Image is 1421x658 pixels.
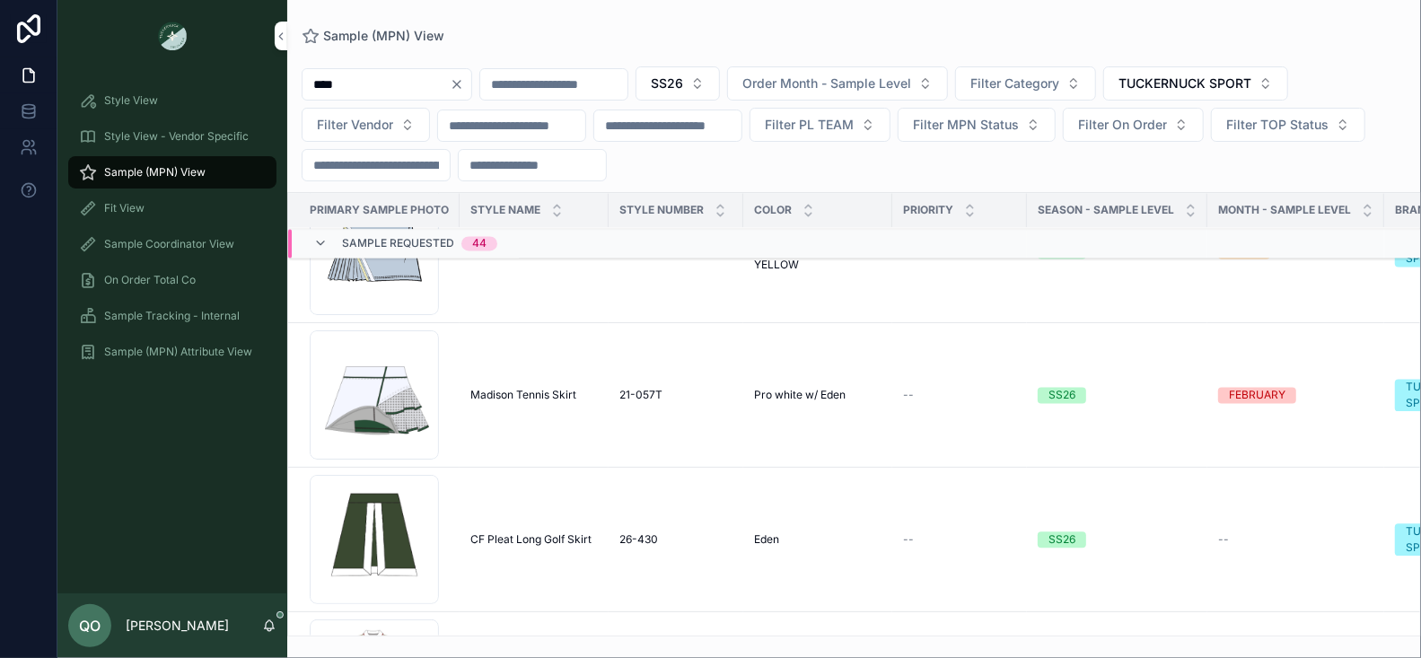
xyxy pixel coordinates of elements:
button: Select Button [955,66,1096,101]
span: 26-430 [619,532,658,547]
a: Style View [68,84,276,117]
a: CF Pleat Long Golf Skirt [470,532,598,547]
span: -- [903,388,914,402]
span: Sample Coordinator View [104,237,234,251]
span: Style View [104,93,158,108]
div: SS26 [1048,387,1075,403]
a: FEBRUARY [1218,387,1373,403]
a: Sample (MPN) Attribute View [68,336,276,368]
a: -- [903,532,1016,547]
a: Pro white w/ Eden [754,388,882,402]
a: SS26 [1038,387,1197,403]
p: [PERSON_NAME] [126,617,229,635]
span: Pro white w/ Eden [754,388,846,402]
button: Select Button [1211,108,1365,142]
a: Sample Coordinator View [68,228,276,260]
span: SS26 [651,75,683,92]
a: Fit View [68,192,276,224]
span: Sample Tracking - Internal [104,309,240,323]
span: Order Month - Sample Level [742,75,911,92]
span: TUCKERNUCK SPORT [1118,75,1251,92]
span: PRIMARY SAMPLE PHOTO [310,203,449,217]
span: Style Number [619,203,704,217]
span: Style View - Vendor Specific [104,129,249,144]
span: On Order Total Co [104,273,196,287]
img: App logo [158,22,187,50]
a: 26-430 [619,532,732,547]
a: Eden [754,532,882,547]
button: Select Button [898,108,1056,142]
span: Sample (MPN) View [104,165,206,180]
a: 21-057T [619,388,732,402]
a: Style View - Vendor Specific [68,120,276,153]
span: -- [1218,532,1229,547]
button: Select Button [302,108,430,142]
span: Filter Category [970,75,1059,92]
div: 44 [472,237,487,251]
div: SS26 [1048,531,1075,548]
span: MONTH - SAMPLE LEVEL [1218,203,1351,217]
a: Sample (MPN) View [68,156,276,189]
span: Eden [754,532,779,547]
span: Filter Vendor [317,116,393,134]
span: Filter On Order [1078,116,1167,134]
a: -- [903,388,1016,402]
span: Sample Requested [342,237,454,251]
span: Style Name [470,203,540,217]
span: Fit View [104,201,145,215]
a: On Order Total Co [68,264,276,296]
span: 21-057T [619,388,662,402]
span: PRIORITY [903,203,953,217]
span: CF Pleat Long Golf Skirt [470,532,592,547]
span: Filter PL TEAM [765,116,854,134]
div: FEBRUARY [1229,387,1285,403]
a: Sample (MPN) View [302,27,444,45]
button: Clear [450,77,471,92]
span: Filter TOP Status [1226,116,1329,134]
button: Select Button [636,66,720,101]
button: Select Button [1103,66,1288,101]
span: Sample (MPN) Attribute View [104,345,252,359]
span: Sample (MPN) View [323,27,444,45]
span: -- [903,532,914,547]
a: Madison Tennis Skirt [470,388,598,402]
a: -- [1218,532,1373,547]
button: Select Button [750,108,890,142]
a: Sample Tracking - Internal [68,300,276,332]
div: scrollable content [57,72,287,391]
button: Select Button [1063,108,1204,142]
span: Color [754,203,792,217]
span: Madison Tennis Skirt [470,388,576,402]
button: Select Button [727,66,948,101]
span: QO [79,615,101,636]
span: Season - Sample Level [1038,203,1174,217]
a: SS26 [1038,531,1197,548]
span: Filter MPN Status [913,116,1019,134]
